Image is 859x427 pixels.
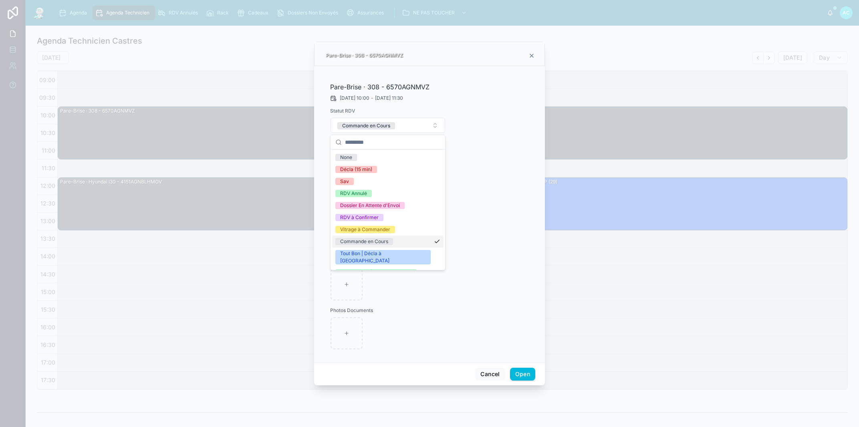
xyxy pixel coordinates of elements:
div: Pare-Brise · 308 - 6570AGNMVZ [325,52,404,59]
div: RDV Annulé [340,190,367,197]
div: Décla (15 min) [340,166,372,173]
div: Pare-Brise · 308 - 6570AGNMVZ [324,52,404,59]
div: Dossier En Attente d'Envoi [340,202,400,209]
h2: Pare-Brise · 308 - 6570AGNMVZ [330,82,446,92]
div: Vitrage à Commander [340,226,390,233]
div: RDV à Confirmer [340,214,379,221]
button: Cancel [475,368,505,381]
div: Commande en Cours [340,238,388,245]
div: None [340,154,352,161]
div: Sav [340,178,349,185]
div: Tout Bon | Décla à [GEOGRAPHIC_DATA] [340,250,426,264]
button: Select Button [331,118,445,133]
span: Photos Documents [330,307,446,314]
span: [DATE] 10:00 [340,95,369,101]
div: Commande en Cours [342,122,390,129]
div: Suggestions [331,150,445,270]
div: RDV Reporté | RDV à Confirmer [340,269,412,276]
span: [DATE] 11:30 [375,95,403,101]
button: Open [510,368,535,381]
span: Statut RDV [330,108,446,114]
span: - [371,95,373,101]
